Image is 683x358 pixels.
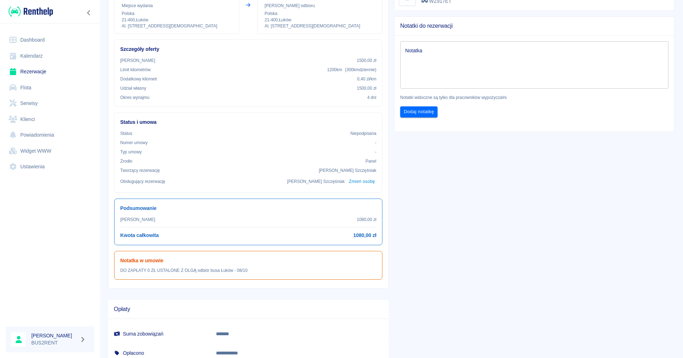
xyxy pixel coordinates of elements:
p: 1500,00 zł [357,57,376,64]
img: Renthelp logo [9,6,53,17]
p: 21-400 , Łuków [265,17,375,23]
p: [PERSON_NAME] Szczęśniak [287,178,345,185]
h6: Status i umowa [120,119,376,126]
p: [PERSON_NAME] Szczęśniak [319,167,376,174]
span: Opłaty [114,306,383,313]
p: 21-400 , Łuków [122,17,232,23]
p: Dodatkowy kilometr [120,76,157,82]
p: Al. [STREET_ADDRESS][DEMOGRAPHIC_DATA] [265,23,375,29]
button: Dodaj notatkę [400,106,438,117]
button: Zmień osobę [348,177,376,187]
h6: Podsumowanie [120,205,376,212]
p: [PERSON_NAME] [120,216,155,223]
h6: Kwota całkowita [120,232,159,239]
p: - [375,139,376,146]
a: Renthelp logo [6,6,53,17]
p: [PERSON_NAME] [120,57,155,64]
p: Limit kilometrów [120,67,150,73]
p: Notatki widoczne są tylko dla pracowników wypożyczalni. [400,94,668,101]
p: Al. [STREET_ADDRESS][DEMOGRAPHIC_DATA] [122,23,232,29]
p: - [375,149,376,155]
a: Powiadomienia [6,127,94,143]
p: Żrodło [120,158,132,164]
h6: Suma zobowiązań [114,330,205,337]
h6: [PERSON_NAME] [31,332,77,339]
span: ( 300 km dziennie ) [345,67,376,72]
p: Panel [366,158,377,164]
span: Notatki do rezerwacji [400,22,668,30]
a: Rezerwacje [6,64,94,80]
h6: Szczegóły oferty [120,46,376,53]
a: Widget WWW [6,143,94,159]
h6: Opłacono [114,349,205,357]
h6: 1080,00 zł [353,232,376,239]
p: DO ZAPŁATY 0 ZŁ USTALONE Z OLGĄ odbiór busa Łuków - 08/10 [120,267,376,274]
p: 4 dni [367,94,376,101]
a: Flota [6,80,94,96]
p: Numer umowy [120,139,148,146]
p: Niepodpisana [350,130,376,137]
p: Polska [265,10,375,17]
p: BUS2RENT [31,339,77,347]
p: Miejsce wydania [122,2,232,9]
p: [PERSON_NAME] odbioru [265,2,375,9]
a: Ustawienia [6,159,94,175]
a: Dashboard [6,32,94,48]
a: Kalendarz [6,48,94,64]
button: Zwiń nawigację [84,8,94,17]
a: Serwisy [6,95,94,111]
p: Typ umowy [120,149,142,155]
p: 1500,00 zł [357,85,376,91]
p: Tworzący rezerwację [120,167,160,174]
h6: Notatka w umowie [120,257,376,264]
p: 1080,00 zł [357,216,376,223]
p: Polska [122,10,232,17]
p: 0,40 zł /km [357,76,376,82]
p: Status [120,130,132,137]
p: Okres wynajmu [120,94,149,101]
a: Klienci [6,111,94,127]
p: Udział własny [120,85,146,91]
p: 1200 km [327,67,376,73]
p: Obsługujący rezerwację [120,178,165,185]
